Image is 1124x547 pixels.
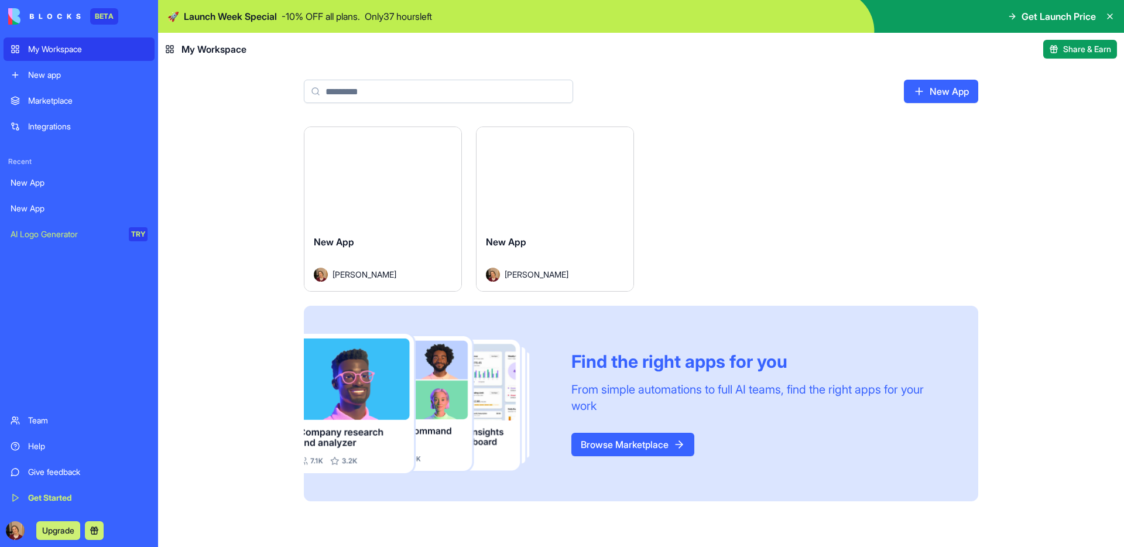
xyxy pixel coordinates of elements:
p: Only 37 hours left [365,9,432,23]
a: New App [4,197,155,220]
span: New App [314,236,354,248]
div: BETA [90,8,118,25]
span: [PERSON_NAME] [333,268,396,281]
span: New App [486,236,526,248]
div: Marketplace [28,95,148,107]
button: Share & Earn [1043,40,1117,59]
span: Launch Week Special [184,9,277,23]
span: Get Launch Price [1022,9,1096,23]
a: My Workspace [4,37,155,61]
a: New App [904,80,978,103]
div: From simple automations to full AI teams, find the right apps for your work [571,381,950,414]
div: Find the right apps for you [571,351,950,372]
a: New App [4,171,155,194]
a: Give feedback [4,460,155,484]
div: TRY [129,227,148,241]
img: Frame_181_egmpey.png [304,334,553,474]
img: logo [8,8,81,25]
img: ACg8ocJRIDT7cNZee_TooWGnB7YX4EvKNN1fbsqnOOO89ymTG0i3Hdg=s96-c [6,521,25,540]
img: Avatar [486,268,500,282]
div: New App [11,177,148,189]
span: [PERSON_NAME] [505,268,568,281]
div: Help [28,440,148,452]
a: Browse Marketplace [571,433,694,456]
div: Integrations [28,121,148,132]
p: - 10 % OFF all plans. [282,9,360,23]
div: Team [28,415,148,426]
button: Upgrade [36,521,80,540]
a: AI Logo GeneratorTRY [4,223,155,246]
a: Help [4,435,155,458]
div: Give feedback [28,466,148,478]
a: New AppAvatar[PERSON_NAME] [476,127,634,292]
a: New app [4,63,155,87]
div: New App [11,203,148,214]
a: Marketplace [4,89,155,112]
span: 🚀 [167,9,179,23]
div: New app [28,69,148,81]
div: My Workspace [28,43,148,55]
a: Upgrade [36,524,80,536]
a: New AppAvatar[PERSON_NAME] [304,127,462,292]
span: Share & Earn [1063,43,1111,55]
div: Get Started [28,492,148,504]
img: Avatar [314,268,328,282]
span: My Workspace [181,42,246,56]
a: Get Started [4,486,155,510]
span: Recent [4,157,155,166]
a: Integrations [4,115,155,138]
a: Team [4,409,155,432]
a: BETA [8,8,118,25]
div: AI Logo Generator [11,228,121,240]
